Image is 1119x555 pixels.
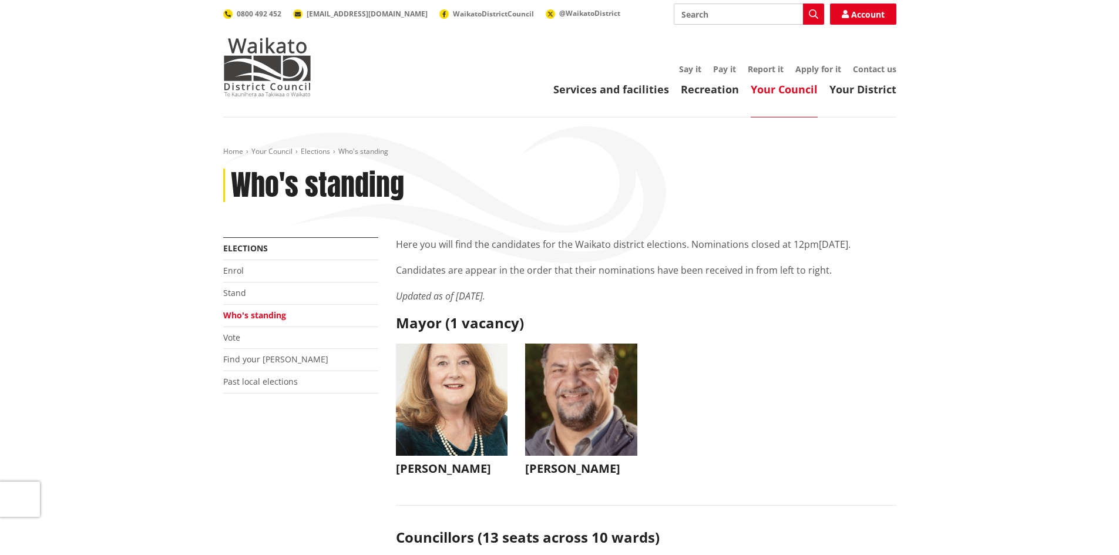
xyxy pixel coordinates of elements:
[525,344,637,456] img: WO-M__BECH_A__EWN4j
[223,147,896,157] nav: breadcrumb
[674,4,824,25] input: Search input
[223,332,240,343] a: Vote
[251,146,293,156] a: Your Council
[681,82,739,96] a: Recreation
[223,354,328,365] a: Find your [PERSON_NAME]
[293,9,428,19] a: [EMAIL_ADDRESS][DOMAIN_NAME]
[439,9,534,19] a: WaikatoDistrictCouncil
[396,462,508,476] h3: [PERSON_NAME]
[223,310,286,321] a: Who's standing
[223,146,243,156] a: Home
[223,287,246,298] a: Stand
[223,376,298,387] a: Past local elections
[525,462,637,476] h3: [PERSON_NAME]
[223,265,244,276] a: Enrol
[751,82,818,96] a: Your Council
[553,82,669,96] a: Services and facilities
[231,169,404,203] h1: Who's standing
[396,290,485,302] em: Updated as of [DATE].
[679,63,701,75] a: Say it
[830,4,896,25] a: Account
[338,146,388,156] span: Who's standing
[223,9,281,19] a: 0800 492 452
[713,63,736,75] a: Pay it
[853,63,896,75] a: Contact us
[223,38,311,96] img: Waikato District Council - Te Kaunihera aa Takiwaa o Waikato
[396,313,524,332] strong: Mayor (1 vacancy)
[396,527,660,547] strong: Councillors (13 seats across 10 wards)
[223,243,268,254] a: Elections
[748,63,784,75] a: Report it
[829,82,896,96] a: Your District
[396,344,508,456] img: WO-M__CHURCH_J__UwGuY
[396,237,896,251] p: Here you will find the candidates for the Waikato district elections. Nominations closed at 12pm[...
[546,8,620,18] a: @WaikatoDistrict
[795,63,841,75] a: Apply for it
[525,344,637,482] button: [PERSON_NAME]
[396,344,508,482] button: [PERSON_NAME]
[301,146,330,156] a: Elections
[237,9,281,19] span: 0800 492 452
[453,9,534,19] span: WaikatoDistrictCouncil
[559,8,620,18] span: @WaikatoDistrict
[307,9,428,19] span: [EMAIL_ADDRESS][DOMAIN_NAME]
[396,263,896,277] p: Candidates are appear in the order that their nominations have been received in from left to right.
